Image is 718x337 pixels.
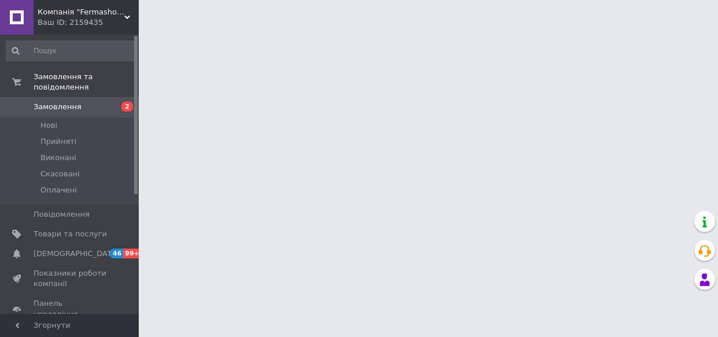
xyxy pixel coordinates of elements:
[34,229,107,239] span: Товари та послуги
[40,120,57,131] span: Нові
[34,249,119,259] span: [DEMOGRAPHIC_DATA]
[38,7,124,17] span: Компанія "Fermashop"
[123,249,142,258] span: 99+
[6,40,136,61] input: Пошук
[40,136,76,147] span: Прийняті
[40,169,80,179] span: Скасовані
[40,185,77,195] span: Оплачені
[121,102,133,112] span: 2
[40,153,76,163] span: Виконані
[38,17,139,28] div: Ваш ID: 2159435
[34,102,82,112] span: Замовлення
[34,209,90,220] span: Повідомлення
[34,268,107,289] span: Показники роботи компанії
[110,249,123,258] span: 46
[34,298,107,319] span: Панель управління
[34,72,139,92] span: Замовлення та повідомлення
